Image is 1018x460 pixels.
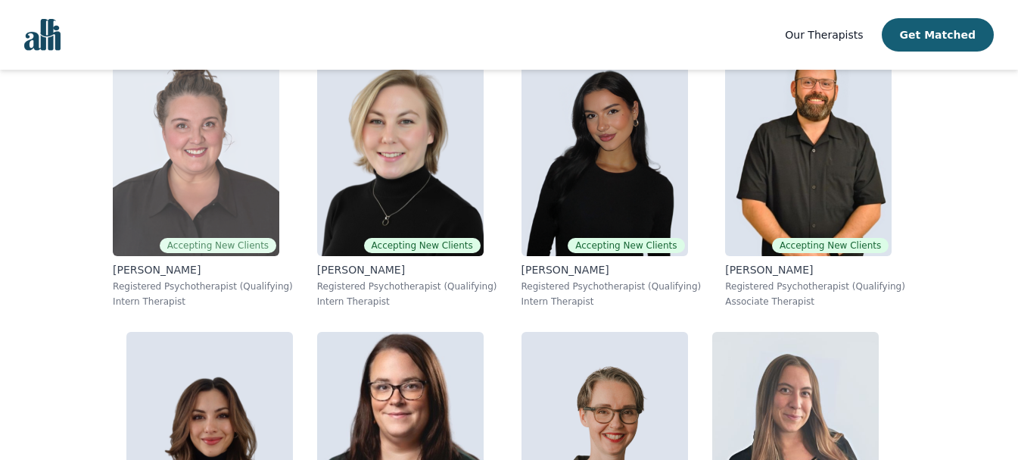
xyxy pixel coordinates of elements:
[317,262,497,277] p: [PERSON_NAME]
[521,296,702,308] p: Intern Therapist
[305,26,509,320] a: Jocelyn_CrawfordAccepting New Clients[PERSON_NAME]Registered Psychotherapist (Qualifying)Intern T...
[113,38,279,256] img: Janelle_Rushton
[317,296,497,308] p: Intern Therapist
[713,26,917,320] a: Josh_CadieuxAccepting New Clients[PERSON_NAME]Registered Psychotherapist (Qualifying)Associate Th...
[364,238,481,253] span: Accepting New Clients
[113,262,293,277] p: [PERSON_NAME]
[785,26,863,44] a: Our Therapists
[113,280,293,293] p: Registered Psychotherapist (Qualifying)
[509,26,714,320] a: Alyssa_TweedieAccepting New Clients[PERSON_NAME]Registered Psychotherapist (Qualifying)Intern The...
[160,238,276,253] span: Accepting New Clients
[882,18,994,52] button: Get Matched
[725,280,905,293] p: Registered Psychotherapist (Qualifying)
[113,296,293,308] p: Intern Therapist
[772,238,889,253] span: Accepting New Clients
[725,262,905,277] p: [PERSON_NAME]
[521,262,702,277] p: [PERSON_NAME]
[725,38,892,256] img: Josh_Cadieux
[725,296,905,308] p: Associate Therapist
[317,280,497,293] p: Registered Psychotherapist (Qualifying)
[785,29,863,41] span: Our Therapists
[568,238,684,253] span: Accepting New Clients
[317,38,484,256] img: Jocelyn_Crawford
[521,38,688,256] img: Alyssa_Tweedie
[101,26,305,320] a: Janelle_RushtonAccepting New Clients[PERSON_NAME]Registered Psychotherapist (Qualifying)Intern Th...
[24,19,61,51] img: alli logo
[521,280,702,293] p: Registered Psychotherapist (Qualifying)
